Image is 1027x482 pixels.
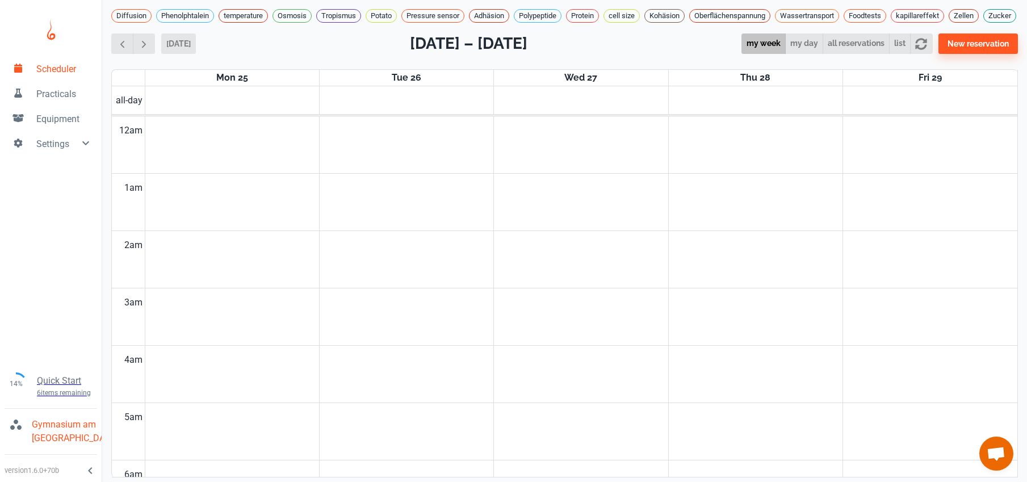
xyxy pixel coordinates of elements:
[214,70,250,86] a: August 25, 2025
[916,70,944,86] a: August 29, 2025
[402,10,464,22] span: Pressure sensor
[117,116,145,145] div: 12am
[983,9,1016,23] div: Zucker
[645,10,684,22] span: Kohäsion
[889,33,911,55] button: list
[949,10,978,22] span: Zellen
[122,174,145,202] div: 1am
[891,9,944,23] div: kapillareffekt
[741,33,786,55] button: my week
[219,9,268,23] div: temperature
[844,10,886,22] span: Foodtests
[122,231,145,259] div: 2am
[785,33,823,55] button: my day
[273,9,312,23] div: Osmosis
[689,9,770,23] div: Oberflächenspannung
[891,10,944,22] span: kapillareffekt
[157,10,213,22] span: Phenolphtalein
[469,9,509,23] div: Adhäsion
[979,437,1013,471] a: Chat öffnen
[910,33,932,55] button: refresh
[603,9,640,23] div: cell size
[738,70,773,86] a: August 28, 2025
[470,10,509,22] span: Adhäsion
[112,10,151,22] span: Diffusion
[317,10,361,22] span: Tropismus
[566,9,599,23] div: Protein
[949,9,979,23] div: Zellen
[644,9,685,23] div: Kohäsion
[366,10,396,22] span: Potato
[156,9,214,23] div: Phenolphtalein
[401,9,464,23] div: Pressure sensor
[690,10,770,22] span: Oberflächenspannung
[844,9,886,23] div: Foodtests
[389,70,424,86] a: August 26, 2025
[316,9,361,23] div: Tropismus
[567,10,598,22] span: Protein
[775,9,839,23] div: Wassertransport
[133,33,155,55] button: Next week
[111,33,133,55] button: Previous week
[823,33,890,55] button: all reservations
[161,33,196,54] button: [DATE]
[562,70,600,86] a: August 27, 2025
[114,94,145,107] span: all-day
[122,403,145,431] div: 5am
[410,32,527,56] h2: [DATE] – [DATE]
[514,9,561,23] div: Polypeptide
[604,10,639,22] span: cell size
[366,9,397,23] div: Potato
[514,10,561,22] span: Polypeptide
[122,288,145,317] div: 3am
[776,10,839,22] span: Wassertransport
[984,10,1016,22] span: Zucker
[273,10,311,22] span: Osmosis
[938,33,1018,54] button: New reservation
[111,9,152,23] div: Diffusion
[122,346,145,374] div: 4am
[219,10,267,22] span: temperature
